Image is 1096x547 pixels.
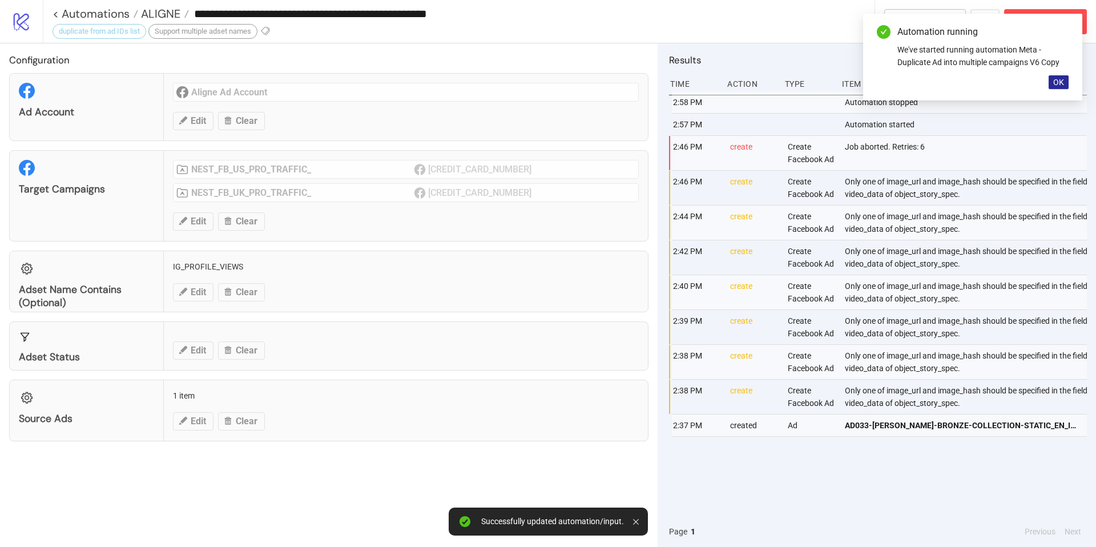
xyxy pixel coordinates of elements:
[845,419,1082,432] span: AD033-[PERSON_NAME]-BRONZE-COLLECTION-STATIC_EN_IMG_CP_12092025_F_CC_SC1_USP8_
[672,275,721,309] div: 2:40 PM
[9,53,648,67] h2: Configuration
[844,345,1090,379] div: Only one of image_url and image_hash should be specified in the field video_data of object_story_...
[148,24,257,39] div: Support multiple adset names
[787,206,836,240] div: Create Facebook Ad
[53,24,146,39] div: duplicate from ad IDs list
[897,25,1069,39] div: Automation running
[787,415,836,436] div: Ad
[787,240,836,275] div: Create Facebook Ad
[669,73,718,95] div: Time
[726,73,775,95] div: Action
[844,206,1090,240] div: Only one of image_url and image_hash should be specified in the field video_data of object_story_...
[787,275,836,309] div: Create Facebook Ad
[138,6,180,21] span: ALIGNE
[844,380,1090,414] div: Only one of image_url and image_hash should be specified in the field video_data of object_story_...
[970,9,1000,34] button: ...
[138,8,189,19] a: ALIGNE
[844,275,1090,309] div: Only one of image_url and image_hash should be specified in the field video_data of object_story_...
[729,415,778,436] div: created
[729,275,778,309] div: create
[845,415,1082,436] a: AD033-[PERSON_NAME]-BRONZE-COLLECTION-STATIC_EN_IMG_CP_12092025_F_CC_SC1_USP8_
[844,136,1090,170] div: Job aborted. Retries: 6
[841,73,1087,95] div: Item
[787,380,836,414] div: Create Facebook Ad
[844,114,1090,135] div: Automation started
[672,415,721,436] div: 2:37 PM
[787,136,836,170] div: Create Facebook Ad
[1049,75,1069,89] button: OK
[844,310,1090,344] div: Only one of image_url and image_hash should be specified in the field video_data of object_story_...
[672,310,721,344] div: 2:39 PM
[1004,9,1087,34] button: Abort Run
[672,240,721,275] div: 2:42 PM
[729,345,778,379] div: create
[669,525,687,538] span: Page
[481,517,624,526] div: Successfully updated automation/input.
[729,171,778,205] div: create
[729,240,778,275] div: create
[1021,525,1059,538] button: Previous
[672,171,721,205] div: 2:46 PM
[787,310,836,344] div: Create Facebook Ad
[884,9,966,34] button: To Builder
[672,136,721,170] div: 2:46 PM
[672,380,721,414] div: 2:38 PM
[729,310,778,344] div: create
[784,73,833,95] div: Type
[897,43,1069,69] div: We've started running automation Meta - Duplicate Ad into multiple campaigns V6 Copy
[729,206,778,240] div: create
[844,240,1090,275] div: Only one of image_url and image_hash should be specified in the field video_data of object_story_...
[844,91,1090,113] div: Automation stopped
[1061,525,1085,538] button: Next
[687,525,699,538] button: 1
[53,8,138,19] a: < Automations
[844,171,1090,205] div: Only one of image_url and image_hash should be specified in the field video_data of object_story_...
[729,380,778,414] div: create
[672,91,721,113] div: 2:58 PM
[672,345,721,379] div: 2:38 PM
[787,345,836,379] div: Create Facebook Ad
[669,53,1087,67] h2: Results
[877,25,890,39] span: check-circle
[729,136,778,170] div: create
[787,171,836,205] div: Create Facebook Ad
[672,206,721,240] div: 2:44 PM
[672,114,721,135] div: 2:57 PM
[1053,78,1064,87] span: OK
